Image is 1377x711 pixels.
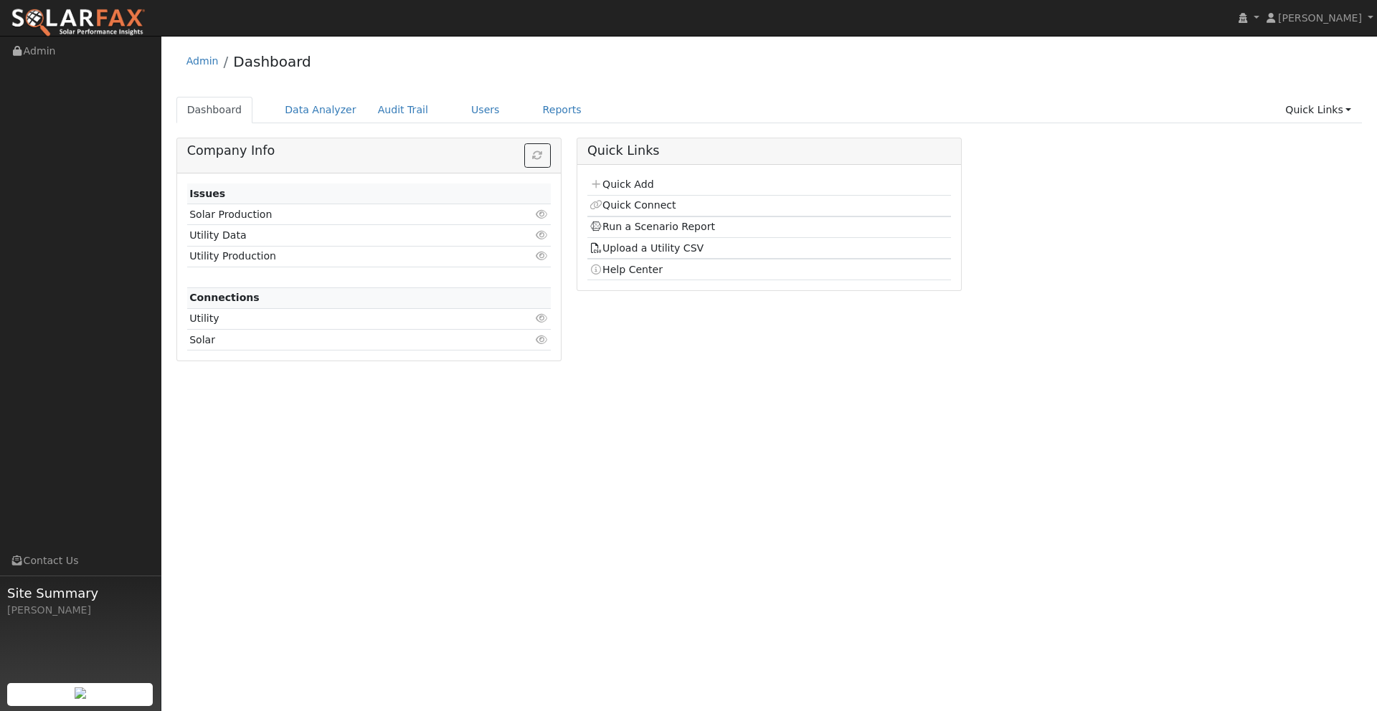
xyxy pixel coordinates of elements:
[367,97,439,123] a: Audit Trail
[189,188,225,199] strong: Issues
[187,225,492,246] td: Utility Data
[7,583,153,603] span: Site Summary
[590,178,653,190] a: Quick Add
[187,143,551,158] h5: Company Info
[590,264,663,275] a: Help Center
[536,209,549,219] i: Click to view
[176,97,253,123] a: Dashboard
[187,204,492,225] td: Solar Production
[189,292,260,303] strong: Connections
[536,335,549,345] i: Click to view
[590,199,676,211] a: Quick Connect
[187,308,492,329] td: Utility
[460,97,511,123] a: Users
[186,55,219,67] a: Admin
[233,53,311,70] a: Dashboard
[536,230,549,240] i: Click to view
[11,8,146,38] img: SolarFax
[1274,97,1362,123] a: Quick Links
[187,246,492,267] td: Utility Production
[532,97,592,123] a: Reports
[7,603,153,618] div: [PERSON_NAME]
[187,330,492,350] td: Solar
[587,143,951,158] h5: Quick Links
[75,687,86,699] img: retrieve
[536,313,549,323] i: Click to view
[274,97,367,123] a: Data Analyzer
[590,242,704,254] a: Upload a Utility CSV
[590,221,715,232] a: Run a Scenario Report
[1278,12,1362,24] span: [PERSON_NAME]
[536,251,549,261] i: Click to view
